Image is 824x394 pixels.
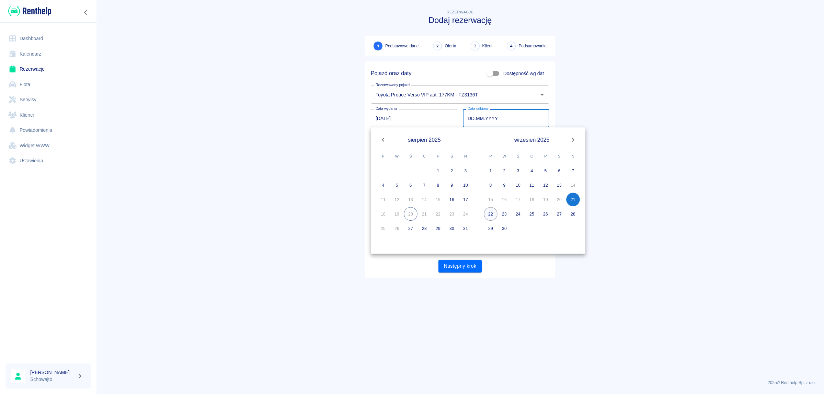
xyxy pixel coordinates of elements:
span: Dostępność wg dat [503,70,544,77]
button: 2 [497,164,511,177]
button: 10 [459,178,472,192]
span: 2 [436,43,439,50]
button: 23 [497,207,511,221]
button: 12 [539,178,552,192]
button: 8 [484,178,497,192]
button: Next month [566,133,580,147]
button: 31 [459,221,472,235]
span: 4 [510,43,513,50]
a: Kalendarz [5,46,91,62]
span: Podsumowanie [518,43,547,49]
button: 6 [552,164,566,177]
button: Następny krok [438,260,482,273]
span: środa [512,149,524,163]
button: 4 [376,178,390,192]
span: 1 [377,43,379,50]
input: DD.MM.YYYY [463,109,549,127]
label: Rezerwowany pojazd [376,82,410,88]
button: 29 [431,221,445,235]
button: 1 [484,164,497,177]
span: wrzesień 2025 [514,136,550,144]
span: niedziela [459,149,472,163]
a: Ustawienia [5,153,91,169]
button: 8 [431,178,445,192]
a: Rezerwacje [5,61,91,77]
button: 25 [525,207,539,221]
button: 29 [484,221,497,235]
span: sierpień 2025 [408,136,440,144]
span: niedziela [567,149,579,163]
input: DD.MM.YYYY [371,109,457,127]
a: Renthelp logo [5,5,51,17]
button: 27 [404,221,417,235]
button: 3 [511,164,525,177]
button: 7 [566,164,580,177]
a: Klienci [5,107,91,123]
h3: Dodaj rezerwację [365,15,555,25]
span: sobota [446,149,458,163]
button: Otwórz [537,90,547,100]
button: 7 [417,178,431,192]
a: Serwisy [5,92,91,107]
span: Podstawowe dane [385,43,419,49]
a: Widget WWW [5,138,91,153]
a: Flota [5,77,91,92]
button: 28 [417,221,431,235]
button: Zwiń nawigację [81,8,91,17]
button: 28 [566,207,580,221]
button: 30 [497,221,511,235]
button: 10 [511,178,525,192]
p: Schowajto [30,376,74,383]
button: 5 [390,178,404,192]
a: Powiadomienia [5,123,91,138]
span: piątek [539,149,552,163]
a: Dashboard [5,31,91,46]
span: poniedziałek [484,149,497,163]
span: czwartek [526,149,538,163]
button: 21 [566,193,580,206]
button: 1 [431,164,445,177]
span: czwartek [418,149,431,163]
button: 3 [459,164,472,177]
span: wtorek [498,149,511,163]
span: Oferta [445,43,456,49]
button: 2 [445,164,459,177]
button: 17 [459,193,472,206]
button: 16 [445,193,459,206]
span: poniedziałek [377,149,389,163]
button: 27 [552,207,566,221]
span: Klient [482,43,493,49]
img: Renthelp logo [8,5,51,17]
button: 26 [539,207,552,221]
button: 24 [511,207,525,221]
button: 9 [497,178,511,192]
p: 2025 © Renthelp Sp. z o.o. [104,380,816,386]
button: 30 [445,221,459,235]
label: Data odbioru [468,106,488,111]
span: Rezerwacje [447,10,473,14]
span: piątek [432,149,444,163]
span: sobota [553,149,565,163]
h5: Pojazd oraz daty [371,70,411,77]
button: 13 [552,178,566,192]
button: 11 [525,178,539,192]
button: 4 [525,164,539,177]
h6: [PERSON_NAME] [30,369,74,376]
button: 5 [539,164,552,177]
span: wtorek [391,149,403,163]
button: 9 [445,178,459,192]
span: środa [404,149,417,163]
button: 22 [484,207,497,221]
button: Previous month [376,133,390,147]
label: Data wydania [376,106,397,111]
span: 3 [474,43,477,50]
button: 6 [404,178,417,192]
